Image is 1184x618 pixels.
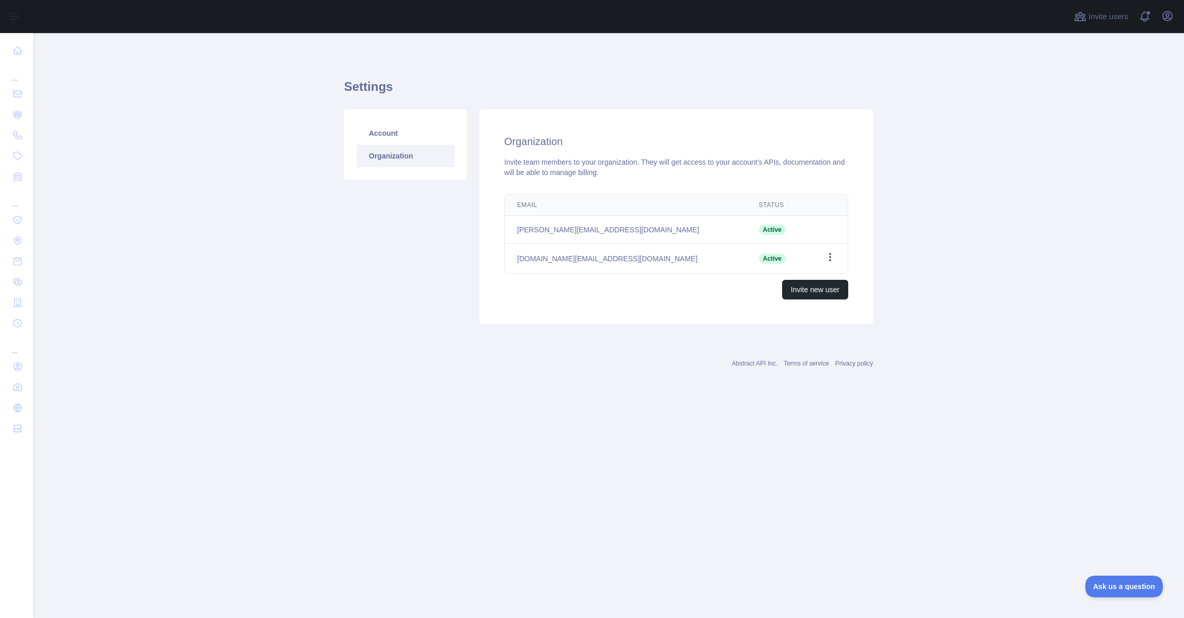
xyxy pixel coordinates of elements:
[356,145,455,167] a: Organization
[8,62,25,83] div: ...
[505,195,746,216] th: Email
[1085,576,1163,597] iframe: Help Scout Beacon - Open
[504,157,848,178] div: Invite team members to your organization. They will get access to your account's APIs, documentat...
[1072,8,1130,25] button: Invite users
[782,280,848,299] button: Invite new user
[1088,11,1128,23] span: Invite users
[8,335,25,355] div: ...
[746,195,807,216] th: Status
[759,253,786,264] span: Active
[505,244,746,274] td: [DOMAIN_NAME][EMAIL_ADDRESS][DOMAIN_NAME]
[784,360,829,367] a: Terms of service
[8,188,25,209] div: ...
[504,134,848,149] h2: Organization
[505,216,746,244] td: [PERSON_NAME][EMAIL_ADDRESS][DOMAIN_NAME]
[356,122,455,145] a: Account
[759,225,786,235] span: Active
[344,78,873,103] h1: Settings
[835,360,873,367] a: Privacy policy
[732,360,778,367] a: Abstract API Inc.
